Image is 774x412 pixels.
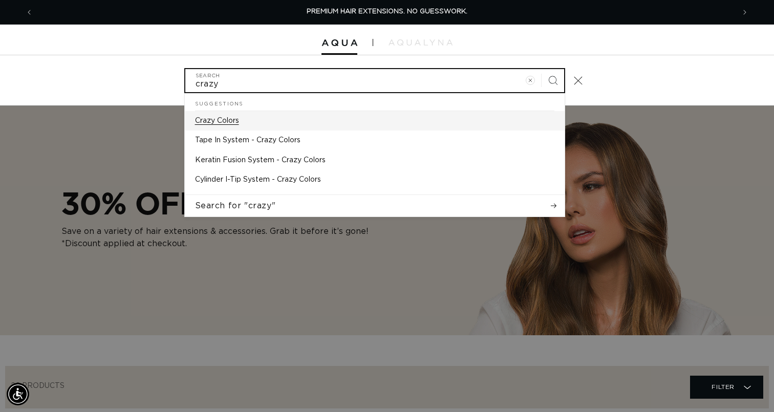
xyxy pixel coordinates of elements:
[195,93,554,112] h2: Suggestions
[185,69,564,92] input: Search
[690,376,763,399] summary: Filter
[389,39,453,46] img: aqualyna.com
[723,363,774,412] iframe: Chat Widget
[195,116,239,125] p: Crazy Colors
[195,200,276,211] span: Search for "crazy"
[195,156,326,165] p: Keratin Fusion System - Crazy Colors
[195,175,321,184] p: Cylinder I-Tip System - Crazy Colors
[185,170,565,189] a: Cylinder I-Tip System - Crazy Colors
[185,131,565,150] a: Tape In System - Crazy Colors
[185,150,565,170] a: Keratin Fusion System - Crazy Colors
[195,136,300,145] p: Tape In System - Crazy Colors
[321,39,357,47] img: Aqua Hair Extensions
[7,383,29,405] div: Accessibility Menu
[542,69,564,92] button: Search
[712,377,735,397] span: Filter
[185,111,565,131] a: Crazy Colors
[519,69,542,92] button: Clear search term
[18,3,40,22] button: Previous announcement
[567,69,590,92] button: Close
[307,8,467,15] span: PREMIUM HAIR EXTENSIONS. NO GUESSWORK.
[734,3,756,22] button: Next announcement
